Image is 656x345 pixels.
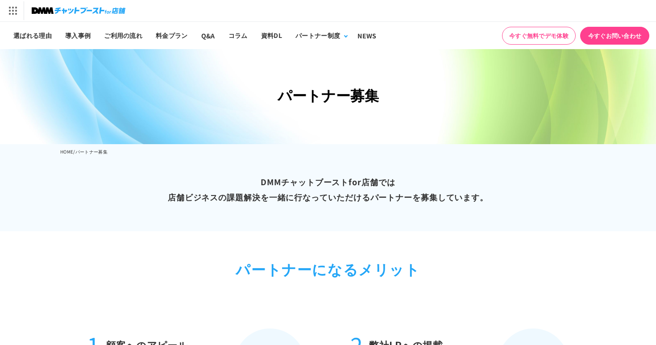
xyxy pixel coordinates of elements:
[60,148,73,155] a: HOME
[1,1,24,20] img: サービス
[502,27,576,45] a: 今すぐ無料でデモ体験
[60,84,596,106] h1: パートナー募集
[75,146,108,157] li: パートナー募集
[222,22,254,49] a: コラム
[7,22,58,49] a: 選ばれる理由
[195,22,222,49] a: Q&A
[351,22,383,49] a: NEWS
[295,31,340,40] div: パートナー制度
[149,22,195,49] a: 料金プラン
[73,146,75,157] li: /
[580,27,649,45] a: 今すぐお問い合わせ
[254,22,289,49] a: 資料DL
[32,4,125,17] img: チャットブーストfor店舗
[97,22,149,49] a: ご利用の流れ
[65,258,591,279] h2: パートナーになるメリット
[58,22,97,49] a: 導入事例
